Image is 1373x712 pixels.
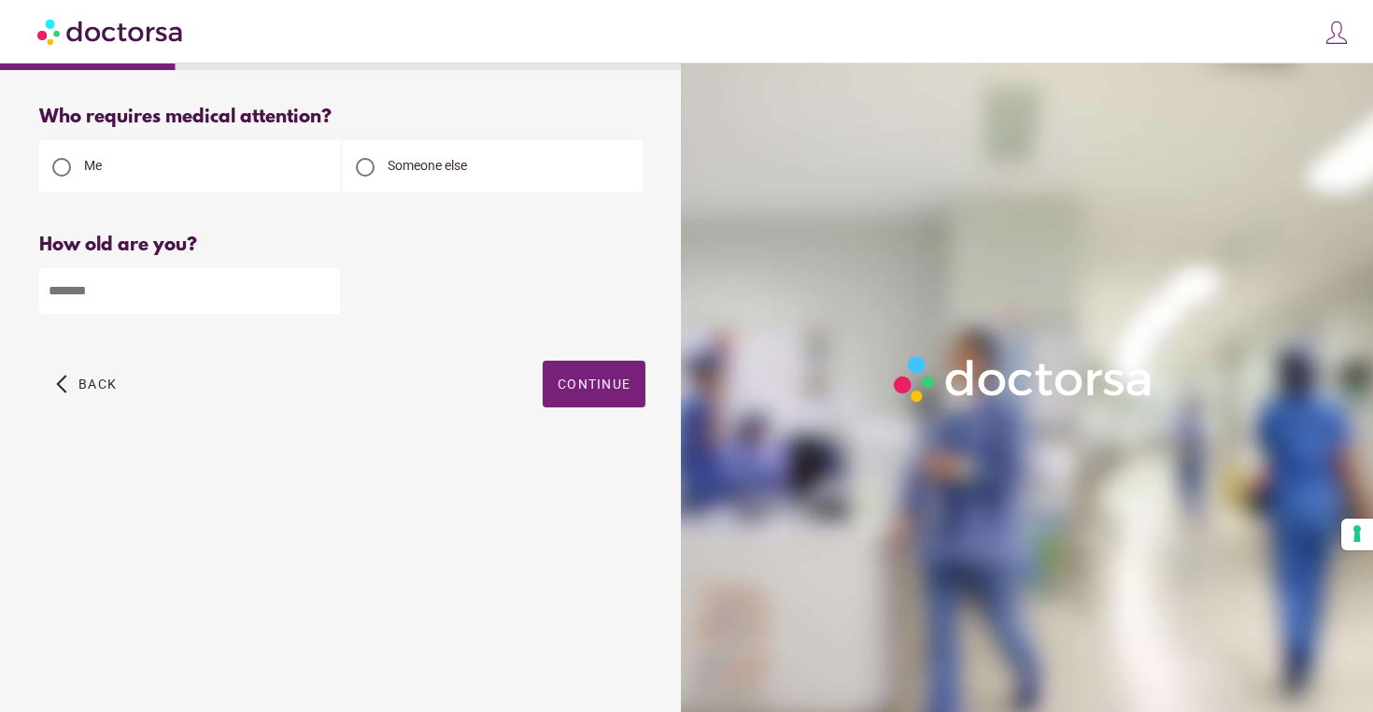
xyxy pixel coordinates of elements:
[388,158,467,173] span: Someone else
[886,349,1161,410] img: Logo-Doctorsa-trans-White-partial-flat.png
[49,361,124,407] button: arrow_back_ios Back
[543,361,645,407] button: Continue
[1323,20,1350,46] img: icons8-customer-100.png
[84,158,102,173] span: Me
[78,377,117,392] span: Back
[558,377,630,392] span: Continue
[39,107,645,128] div: Who requires medical attention?
[37,10,185,52] img: Doctorsa.com
[1341,519,1373,550] button: Your consent preferences for tracking technologies
[39,235,645,256] div: How old are you?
